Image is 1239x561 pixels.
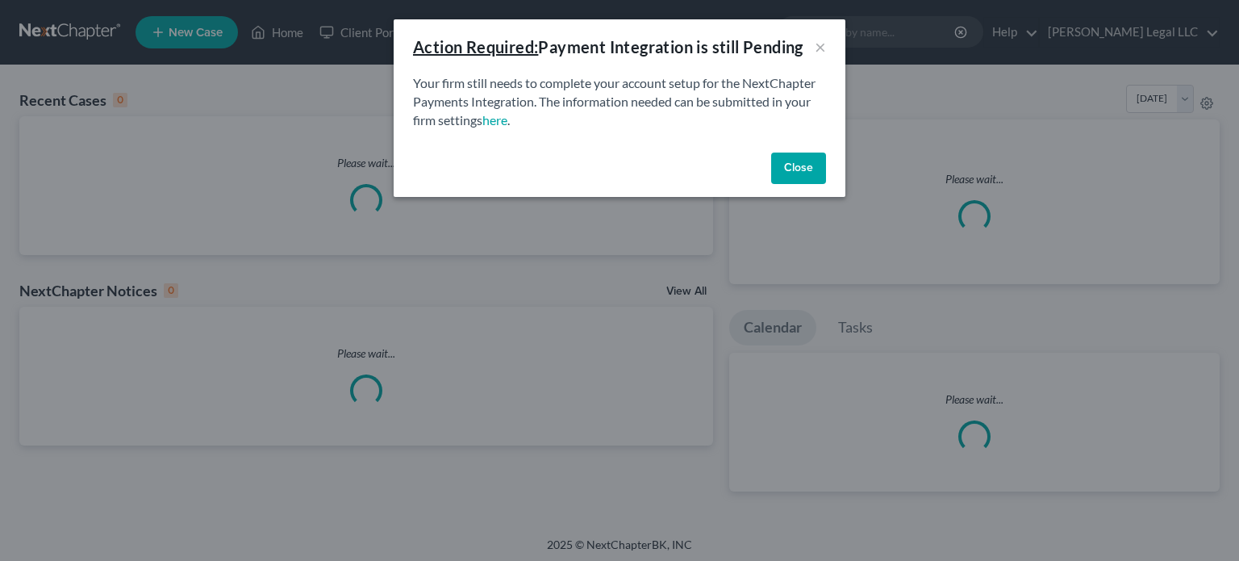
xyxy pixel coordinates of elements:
a: here [482,112,507,128]
p: Your firm still needs to complete your account setup for the NextChapter Payments Integration. Th... [413,74,826,130]
u: Action Required: [413,37,538,57]
div: Payment Integration is still Pending [413,36,803,58]
button: × [815,37,826,57]
button: Close [771,153,826,185]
